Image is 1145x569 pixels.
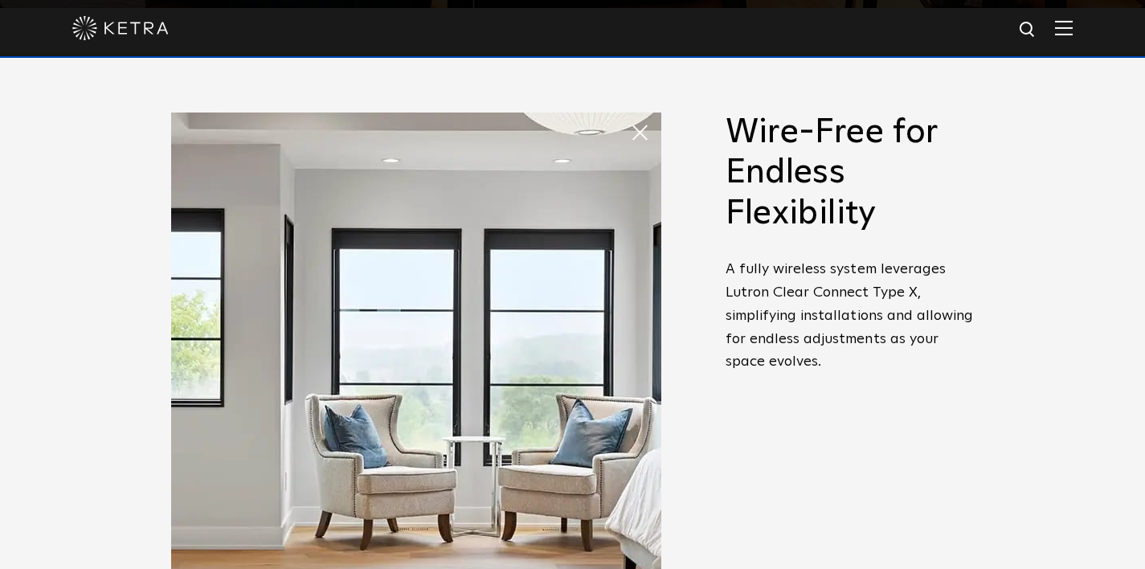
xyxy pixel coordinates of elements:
img: search icon [1018,20,1038,40]
img: Hamburger%20Nav.svg [1055,20,1073,35]
span: A fully wireless system leverages Lutron Clear Connect Type X, simplifying installations and allo... [726,262,974,369]
img: ketra-logo-2019-white [72,16,169,40]
h2: Wire-Free for Endless Flexibility [726,113,975,234]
